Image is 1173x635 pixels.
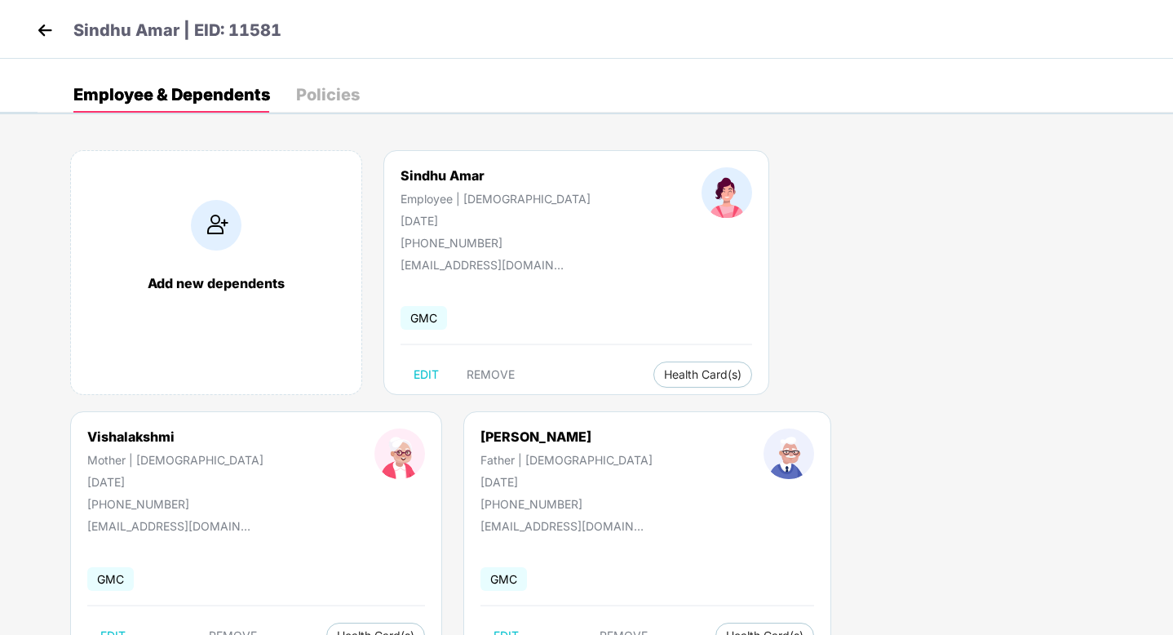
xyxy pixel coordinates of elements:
button: Health Card(s) [653,362,752,388]
img: profileImage [374,429,425,479]
button: EDIT [401,362,452,388]
p: Sindhu Amar | EID: 11581 [73,18,281,43]
span: Health Card(s) [664,371,741,379]
div: [EMAIL_ADDRESS][DOMAIN_NAME] [480,519,644,533]
div: [EMAIL_ADDRESS][DOMAIN_NAME] [401,258,564,272]
div: Mother | [DEMOGRAPHIC_DATA] [87,453,263,467]
div: Employee & Dependents [73,87,270,103]
img: profileImage [702,167,752,218]
div: [DATE] [401,214,591,228]
img: back [33,18,57,42]
div: Add new dependents [87,275,345,291]
button: REMOVE [454,362,528,388]
div: [DATE] [480,475,653,489]
img: profileImage [764,429,814,479]
div: Policies [296,87,360,103]
div: Vishalakshmi [87,429,263,445]
div: [PHONE_NUMBER] [87,497,263,511]
div: [PHONE_NUMBER] [480,497,653,511]
span: GMC [480,567,527,591]
div: [PERSON_NAME] [480,429,653,445]
div: Sindhu Amar [401,167,591,184]
span: GMC [87,567,134,591]
div: Father | [DEMOGRAPHIC_DATA] [480,453,653,467]
div: Employee | [DEMOGRAPHIC_DATA] [401,192,591,206]
div: [DATE] [87,475,263,489]
span: GMC [401,306,447,330]
span: REMOVE [467,368,515,381]
span: EDIT [414,368,439,381]
div: [PHONE_NUMBER] [401,236,591,250]
img: addIcon [191,200,241,251]
div: [EMAIL_ADDRESS][DOMAIN_NAME] [87,519,250,533]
